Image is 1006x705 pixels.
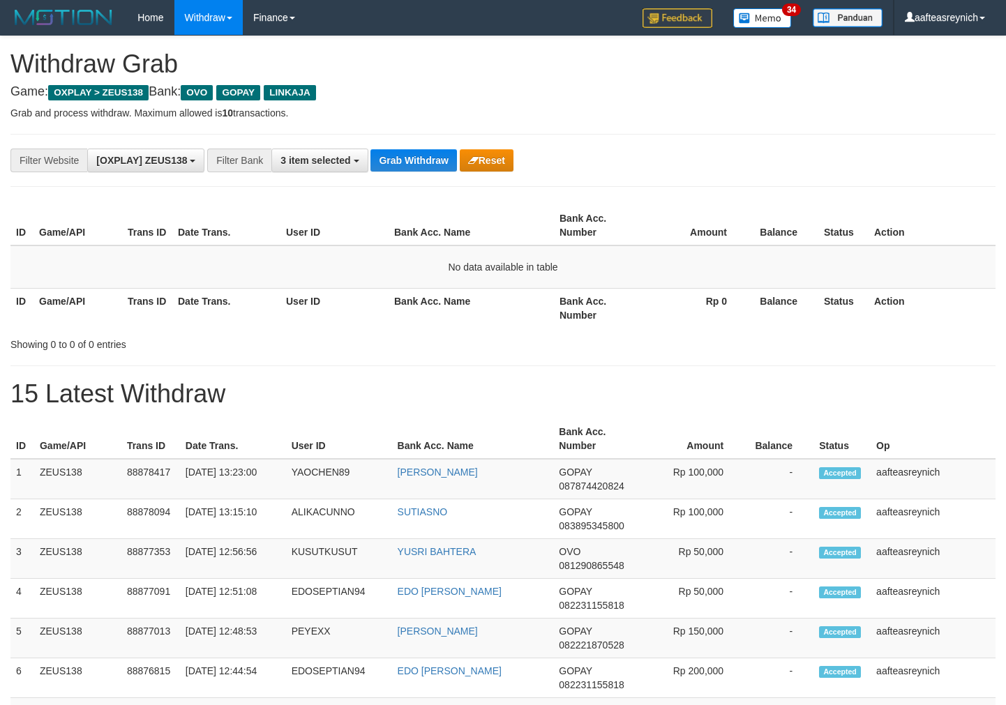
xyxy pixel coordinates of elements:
[818,206,869,245] th: Status
[559,467,592,478] span: GOPAY
[559,560,624,571] span: Copy 081290865548 to clipboard
[641,499,744,539] td: Rp 100,000
[871,459,996,499] td: aafteasreynich
[121,419,180,459] th: Trans ID
[121,539,180,579] td: 88877353
[10,332,409,351] div: Showing 0 to 0 of 0 entries
[554,288,643,328] th: Bank Acc. Number
[121,579,180,619] td: 88877091
[819,666,861,678] span: Accepted
[389,288,554,328] th: Bank Acc. Name
[10,579,34,619] td: 4
[280,155,350,166] span: 3 item selected
[744,459,813,499] td: -
[10,288,33,328] th: ID
[559,600,624,611] span: Copy 082231155818 to clipboard
[181,85,213,100] span: OVO
[286,419,392,459] th: User ID
[871,619,996,658] td: aafteasreynich
[10,245,996,289] td: No data available in table
[869,206,996,245] th: Action
[559,520,624,531] span: Copy 083895345800 to clipboard
[96,155,187,166] span: [OXPLAY] ZEUS138
[819,547,861,559] span: Accepted
[87,149,204,172] button: [OXPLAY] ZEUS138
[398,665,502,676] a: EDO [PERSON_NAME]
[813,8,883,27] img: panduan.png
[121,658,180,698] td: 88876815
[389,206,554,245] th: Bank Acc. Name
[10,106,996,120] p: Grab and process withdraw. Maximum allowed is transactions.
[819,586,861,598] span: Accepted
[10,380,996,408] h1: 15 Latest Withdraw
[392,419,554,459] th: Bank Acc. Name
[121,619,180,658] td: 88877013
[34,658,121,698] td: ZEUS138
[286,619,392,658] td: PEYEXX
[641,658,744,698] td: Rp 200,000
[553,419,641,459] th: Bank Acc. Number
[34,499,121,539] td: ZEUS138
[733,8,792,28] img: Button%20Memo.svg
[172,288,280,328] th: Date Trans.
[398,506,448,517] a: SUTIASNO
[48,85,149,100] span: OXPLAY > ZEUS138
[180,658,286,698] td: [DATE] 12:44:54
[819,507,861,519] span: Accepted
[207,149,271,172] div: Filter Bank
[10,50,996,78] h1: Withdraw Grab
[869,288,996,328] th: Action
[554,206,643,245] th: Bank Acc. Number
[460,149,513,172] button: Reset
[871,419,996,459] th: Op
[559,480,624,492] span: Copy 087874420824 to clipboard
[871,579,996,619] td: aafteasreynich
[744,539,813,579] td: -
[398,626,478,637] a: [PERSON_NAME]
[172,206,280,245] th: Date Trans.
[819,626,861,638] span: Accepted
[33,206,122,245] th: Game/API
[121,459,180,499] td: 88878417
[10,658,34,698] td: 6
[10,206,33,245] th: ID
[744,619,813,658] td: -
[643,8,712,28] img: Feedback.jpg
[286,499,392,539] td: ALIKACUNNO
[10,85,996,99] h4: Game: Bank:
[180,499,286,539] td: [DATE] 13:15:10
[744,658,813,698] td: -
[33,288,122,328] th: Game/API
[748,206,818,245] th: Balance
[818,288,869,328] th: Status
[370,149,456,172] button: Grab Withdraw
[34,539,121,579] td: ZEUS138
[641,539,744,579] td: Rp 50,000
[871,499,996,539] td: aafteasreynich
[398,467,478,478] a: [PERSON_NAME]
[121,499,180,539] td: 88878094
[10,149,87,172] div: Filter Website
[286,658,392,698] td: EDOSEPTIAN94
[643,206,748,245] th: Amount
[180,579,286,619] td: [DATE] 12:51:08
[180,419,286,459] th: Date Trans.
[180,539,286,579] td: [DATE] 12:56:56
[744,499,813,539] td: -
[10,619,34,658] td: 5
[744,419,813,459] th: Balance
[10,499,34,539] td: 2
[641,459,744,499] td: Rp 100,000
[813,419,871,459] th: Status
[559,639,624,651] span: Copy 082221870528 to clipboard
[559,586,592,597] span: GOPAY
[871,539,996,579] td: aafteasreynich
[641,619,744,658] td: Rp 150,000
[641,579,744,619] td: Rp 50,000
[271,149,368,172] button: 3 item selected
[398,546,476,557] a: YUSRI BAHTERA
[10,539,34,579] td: 3
[643,288,748,328] th: Rp 0
[222,107,233,119] strong: 10
[280,206,389,245] th: User ID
